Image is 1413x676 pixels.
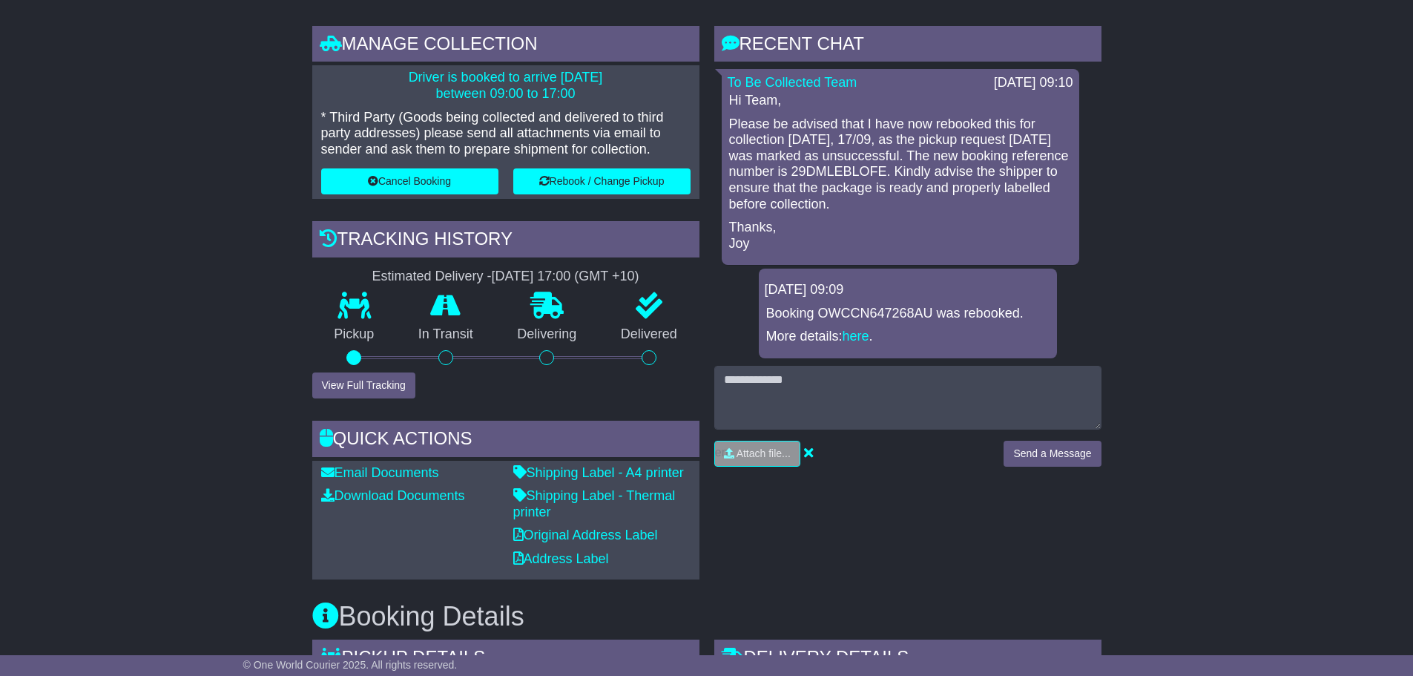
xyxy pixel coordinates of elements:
[1004,441,1101,467] button: Send a Message
[321,70,691,102] p: Driver is booked to arrive [DATE] between 09:00 to 17:00
[766,306,1050,322] p: Booking OWCCN647268AU was rebooked.
[729,220,1072,252] p: Thanks, Joy
[495,326,599,343] p: Delivering
[312,326,397,343] p: Pickup
[312,373,415,398] button: View Full Tracking
[312,421,699,461] div: Quick Actions
[599,326,699,343] p: Delivered
[766,329,1050,345] p: More details: .
[312,269,699,285] div: Estimated Delivery -
[312,221,699,261] div: Tracking history
[321,168,498,194] button: Cancel Booking
[513,465,684,480] a: Shipping Label - A4 printer
[321,110,691,158] p: * Third Party (Goods being collected and delivered to third party addresses) please send all atta...
[312,602,1101,631] h3: Booking Details
[513,551,609,566] a: Address Label
[312,26,699,66] div: Manage collection
[729,117,1072,213] p: Please be advised that I have now rebooked this for collection [DATE], 17/09, as the pickup reque...
[513,168,691,194] button: Rebook / Change Pickup
[729,93,1072,109] p: Hi Team,
[843,329,869,344] a: here
[765,282,1051,298] div: [DATE] 09:09
[994,75,1073,91] div: [DATE] 09:10
[321,488,465,503] a: Download Documents
[714,26,1101,66] div: RECENT CHAT
[243,659,458,671] span: © One World Courier 2025. All rights reserved.
[728,75,857,90] a: To Be Collected Team
[492,269,639,285] div: [DATE] 17:00 (GMT +10)
[513,528,658,542] a: Original Address Label
[513,488,676,519] a: Shipping Label - Thermal printer
[396,326,495,343] p: In Transit
[321,465,439,480] a: Email Documents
